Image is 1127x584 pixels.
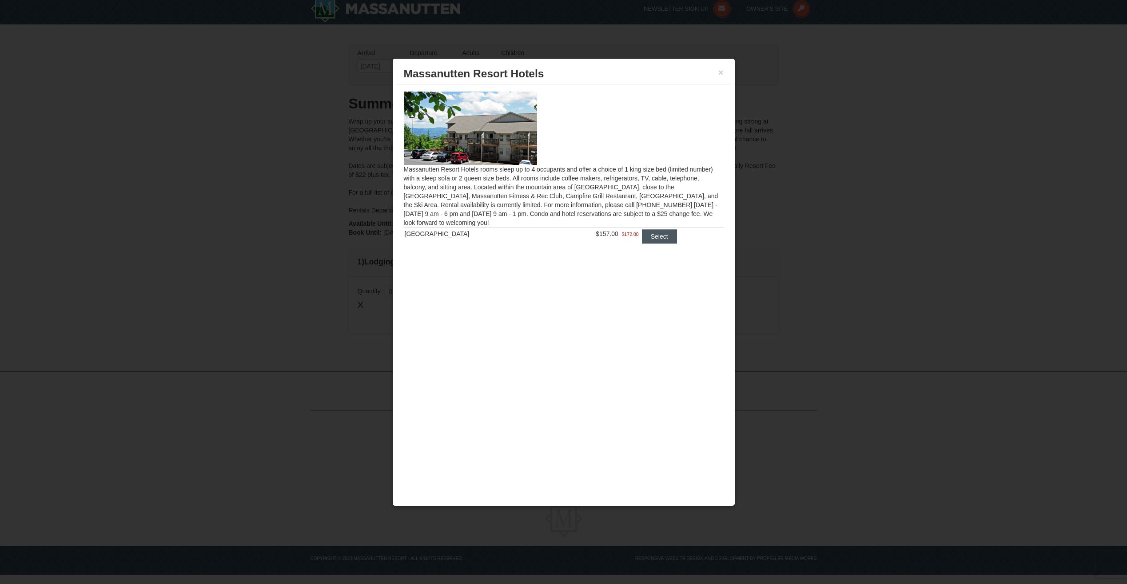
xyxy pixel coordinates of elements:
span: Massanutten Resort Hotels [404,68,544,80]
div: Massanutten Resort Hotels rooms sleep up to 4 occupants and offer a choice of 1 king size bed (li... [397,85,730,261]
button: × [718,68,724,77]
button: Select [642,229,677,244]
span: $172.00 [622,230,639,239]
img: 19219026-1-e3b4ac8e.jpg [404,92,537,164]
span: $157.00 [596,230,618,237]
div: [GEOGRAPHIC_DATA] [405,229,544,238]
